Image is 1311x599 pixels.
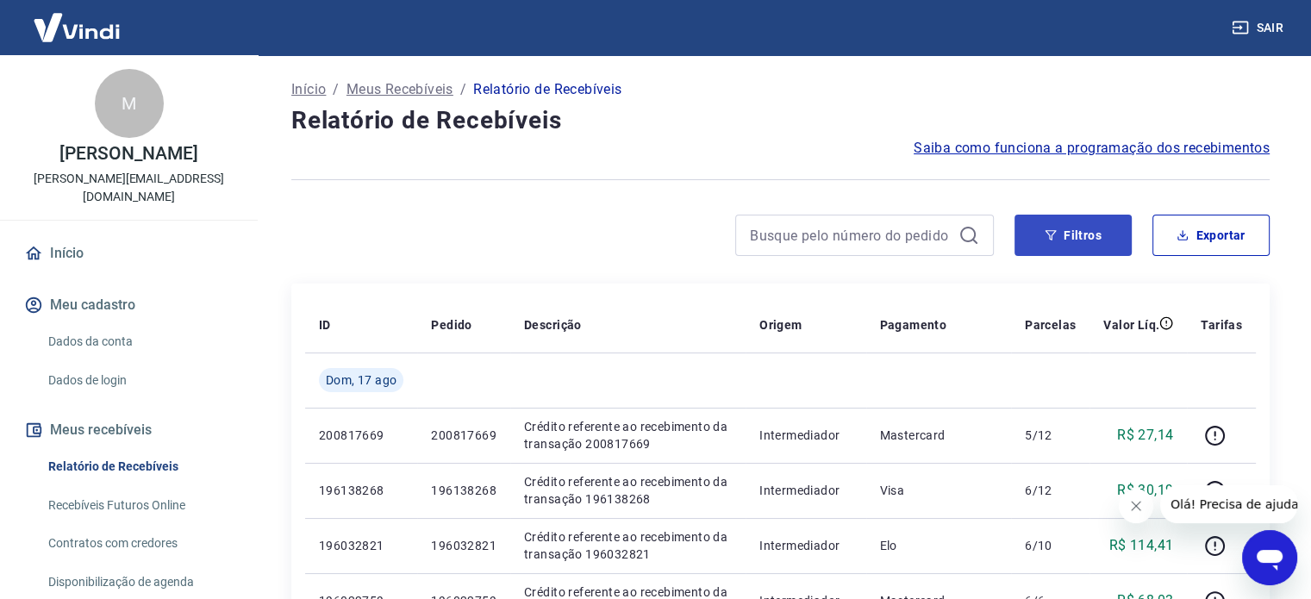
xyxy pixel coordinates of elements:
[41,488,237,523] a: Recebíveis Futuros Online
[319,537,403,554] p: 196032821
[41,449,237,484] a: Relatório de Recebíveis
[1242,530,1297,585] iframe: Botão para abrir a janela de mensagens
[759,316,802,334] p: Origem
[1152,215,1270,256] button: Exportar
[524,473,732,508] p: Crédito referente ao recebimento da transação 196138268
[431,482,496,499] p: 196138268
[21,234,237,272] a: Início
[1025,537,1076,554] p: 6/10
[346,79,453,100] a: Meus Recebíveis
[880,482,997,499] p: Visa
[473,79,621,100] p: Relatório de Recebíveis
[1025,427,1076,444] p: 5/12
[333,79,339,100] p: /
[326,371,396,389] span: Dom, 17 ago
[41,324,237,359] a: Dados da conta
[431,427,496,444] p: 200817669
[59,145,197,163] p: [PERSON_NAME]
[759,482,852,499] p: Intermediador
[1228,12,1290,44] button: Sair
[880,316,947,334] p: Pagamento
[21,286,237,324] button: Meu cadastro
[14,170,244,206] p: [PERSON_NAME][EMAIL_ADDRESS][DOMAIN_NAME]
[750,222,952,248] input: Busque pelo número do pedido
[1119,489,1153,523] iframe: Fechar mensagem
[524,418,732,452] p: Crédito referente ao recebimento da transação 200817669
[10,12,145,26] span: Olá! Precisa de ajuda?
[21,1,133,53] img: Vindi
[880,427,997,444] p: Mastercard
[1014,215,1132,256] button: Filtros
[1109,535,1174,556] p: R$ 114,41
[1025,482,1076,499] p: 6/12
[319,482,403,499] p: 196138268
[1117,425,1173,446] p: R$ 27,14
[460,79,466,100] p: /
[319,427,403,444] p: 200817669
[291,103,1270,138] h4: Relatório de Recebíveis
[1025,316,1076,334] p: Parcelas
[431,316,471,334] p: Pedido
[95,69,164,138] div: M
[41,526,237,561] a: Contratos com credores
[1117,480,1173,501] p: R$ 30,19
[319,316,331,334] p: ID
[1201,316,1242,334] p: Tarifas
[21,411,237,449] button: Meus recebíveis
[431,537,496,554] p: 196032821
[759,537,852,554] p: Intermediador
[1160,485,1297,523] iframe: Mensagem da empresa
[1103,316,1159,334] p: Valor Líq.
[759,427,852,444] p: Intermediador
[41,363,237,398] a: Dados de login
[524,316,582,334] p: Descrição
[914,138,1270,159] a: Saiba como funciona a programação dos recebimentos
[524,528,732,563] p: Crédito referente ao recebimento da transação 196032821
[880,537,997,554] p: Elo
[291,79,326,100] a: Início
